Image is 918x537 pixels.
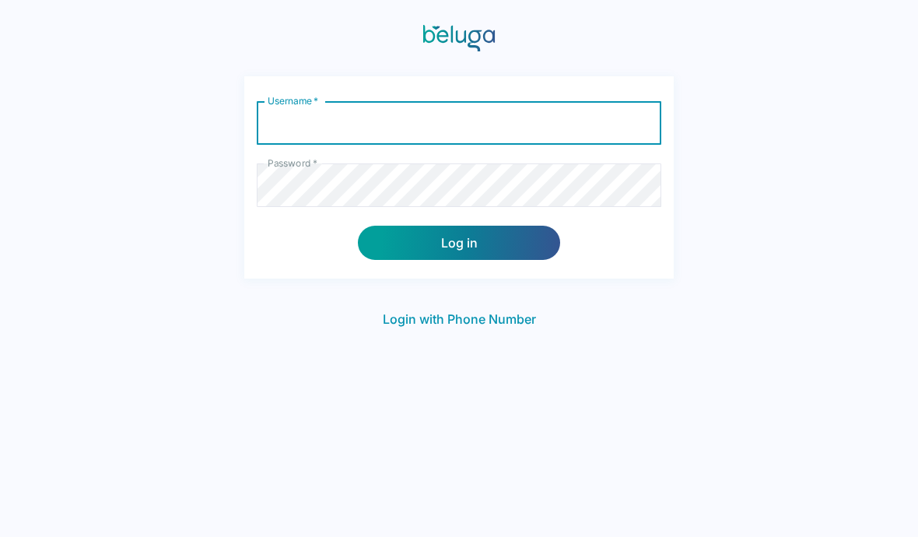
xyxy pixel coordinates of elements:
[423,25,496,51] img: Beluga
[257,101,661,145] input: username-input
[268,94,318,107] label: Username
[257,163,661,207] input: password-input
[268,156,317,170] label: Password
[377,304,542,335] button: Login with Phone Number
[358,226,560,260] button: Log in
